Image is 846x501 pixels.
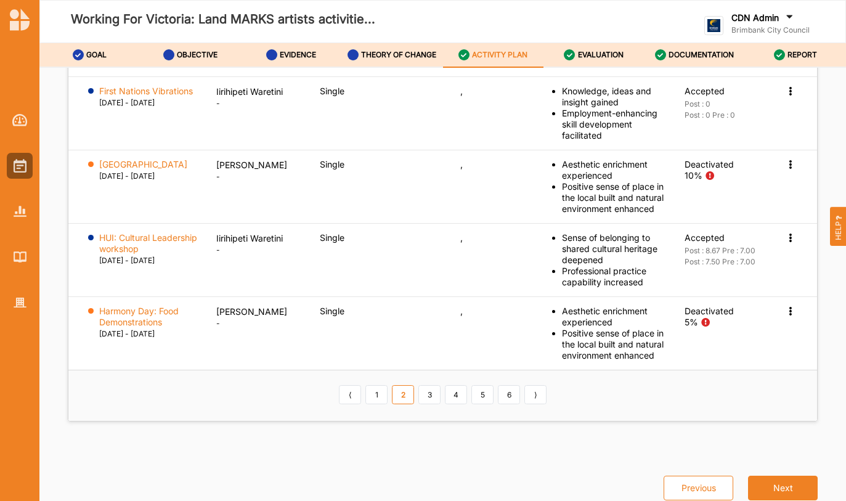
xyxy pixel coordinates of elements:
[562,86,667,108] div: Knowledge, ideas and insight gained
[498,385,520,405] a: 6
[460,306,537,317] div: ,
[669,50,734,60] label: DOCUMENTATION
[216,159,303,171] p: [PERSON_NAME]
[14,206,26,216] img: Reports
[320,159,344,169] span: Single
[460,232,537,243] div: ,
[365,385,388,405] a: 1
[7,290,33,316] a: Organisation
[339,385,361,405] a: Previous item
[685,232,762,243] div: Accepted
[216,98,303,109] label: -
[99,232,199,255] label: HUI: Cultural Leadership workshop
[562,159,667,181] div: Aesthetic enrichment experienced
[460,159,537,170] div: ,
[99,171,155,182] label: [DATE] - [DATE]
[562,266,667,288] div: Professional practice capability increased
[216,86,303,98] p: Iirihipeti Waretini
[7,244,33,270] a: Library
[731,12,779,23] label: CDN Admin
[320,86,344,96] span: Single
[216,232,303,245] p: Iirihipeti Waretini
[685,245,762,256] div: Post : 8.67 Pre : 7.00
[99,328,155,340] label: [DATE] - [DATE]
[562,328,667,361] div: Positive sense of place in the local built and natural environment enhanced
[562,232,667,266] div: Sense of belonging to shared cultural heritage deepened
[216,306,303,318] p: [PERSON_NAME]
[562,108,667,141] div: Employment-enhancing skill development facilitated
[280,50,316,60] label: EVIDENCE
[685,170,702,181] div: 10%
[685,159,762,170] div: Deactivated
[216,245,303,256] label: -
[14,159,26,173] img: Activities
[361,50,436,60] label: THEORY OF CHANGE
[418,385,441,405] a: 3
[7,107,33,133] a: Dashboard
[460,86,537,97] div: ,
[578,50,624,60] label: EVALUATION
[7,153,33,179] a: Activities
[787,50,817,60] label: REPORT
[99,159,187,170] label: [GEOGRAPHIC_DATA]
[14,251,26,262] img: Library
[216,171,303,182] label: -
[731,25,810,35] label: Brimbank City Council
[99,255,155,266] label: [DATE] - [DATE]
[685,317,698,328] div: 5%
[471,385,494,405] a: 5
[216,318,303,329] label: -
[392,385,414,405] a: 2
[685,110,762,121] div: Post : 0 Pre : 0
[562,306,667,328] div: Aesthetic enrichment experienced
[99,306,199,328] label: Harmony Day: Food Demonstrations
[472,50,527,60] label: ACTIVITY PLAN
[685,99,762,110] div: Post : 0
[7,198,33,224] a: Reports
[99,86,193,97] label: First Nations Vibrations
[664,476,733,500] button: Previous
[704,16,723,35] img: logo
[748,476,818,500] button: Next
[524,385,547,405] a: Next item
[685,86,762,97] div: Accepted
[562,181,667,214] div: Positive sense of place in the local built and natural environment enhanced
[320,232,344,243] span: Single
[177,50,218,60] label: OBJECTIVE
[685,306,762,317] div: Deactivated
[445,385,467,405] a: 4
[685,256,762,267] div: Post : 7.50 Pre : 7.00
[12,114,28,126] img: Dashboard
[320,306,344,316] span: Single
[337,385,549,406] div: Pagination Navigation
[99,97,155,108] label: [DATE] - [DATE]
[86,50,107,60] label: GOAL
[10,9,30,31] img: logo
[14,298,26,308] img: Organisation
[71,9,375,30] label: Working For Victoria: Land MARKS artists activitie...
